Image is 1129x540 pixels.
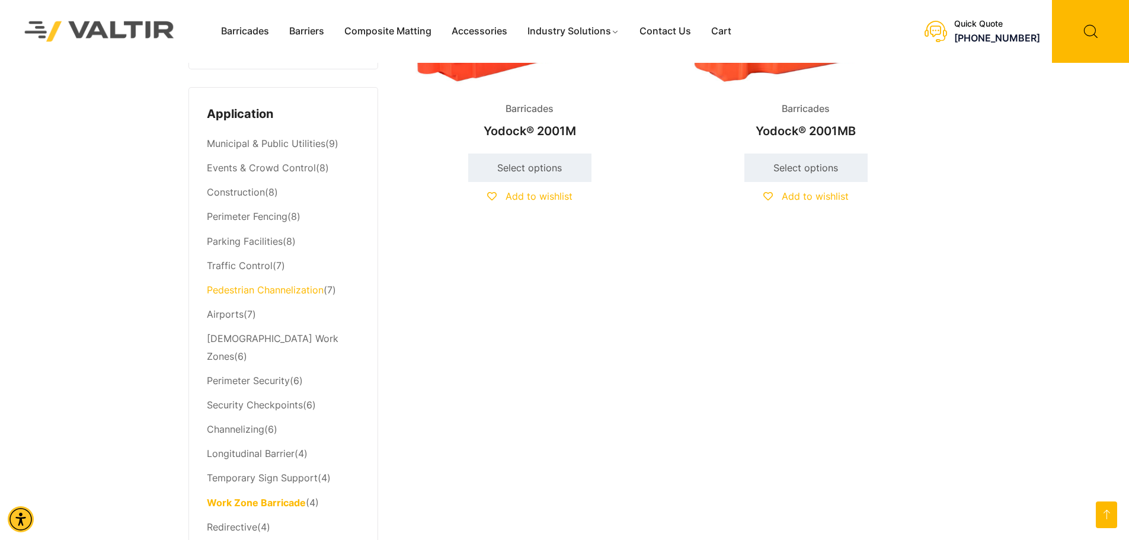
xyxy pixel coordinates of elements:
[629,23,701,40] a: Contact Us
[207,466,360,491] li: (4)
[207,369,360,393] li: (6)
[468,154,591,182] a: Select options for “Yodock® 2001M”
[773,100,839,118] span: Barricades
[207,394,360,418] li: (6)
[207,162,316,174] a: Events & Crowd Control
[279,23,334,40] a: Barriers
[211,23,279,40] a: Barricades
[207,327,360,369] li: (6)
[9,5,190,57] img: Valtir Rentals
[207,375,290,386] a: Perimeter Security
[207,278,360,302] li: (7)
[402,118,658,144] h2: Yodock® 2001M
[207,497,306,509] a: Work Zone Barricade
[701,23,741,40] a: Cart
[207,418,360,442] li: (6)
[207,181,360,205] li: (8)
[678,118,934,144] h2: Yodock® 2001MB
[782,190,849,202] span: Add to wishlist
[207,423,264,435] a: Channelizing
[8,506,34,532] div: Accessibility Menu
[207,515,360,539] li: (4)
[954,32,1040,44] a: call (888) 496-3625
[207,138,325,149] a: Municipal & Public Utilities
[1096,501,1117,528] a: Open this option
[207,442,360,466] li: (4)
[207,308,244,320] a: Airports
[763,190,849,202] a: Add to wishlist
[207,284,324,296] a: Pedestrian Channelization
[207,210,287,222] a: Perimeter Fencing
[497,100,562,118] span: Barricades
[207,235,283,247] a: Parking Facilities
[442,23,517,40] a: Accessories
[207,472,318,484] a: Temporary Sign Support
[334,23,442,40] a: Composite Matting
[207,448,295,459] a: Longitudinal Barrier
[744,154,868,182] a: Select options for “Yodock® 2001MB”
[207,302,360,327] li: (7)
[207,205,360,229] li: (8)
[506,190,573,202] span: Add to wishlist
[517,23,629,40] a: Industry Solutions
[207,106,360,123] h4: Application
[207,399,303,411] a: Security Checkpoints
[207,491,360,515] li: (4)
[207,260,273,271] a: Traffic Control
[207,132,360,156] li: (9)
[207,186,265,198] a: Construction
[954,19,1040,29] div: Quick Quote
[207,229,360,254] li: (8)
[207,254,360,278] li: (7)
[207,156,360,181] li: (8)
[207,521,257,533] a: Redirective
[487,190,573,202] a: Add to wishlist
[207,333,338,362] a: [DEMOGRAPHIC_DATA] Work Zones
